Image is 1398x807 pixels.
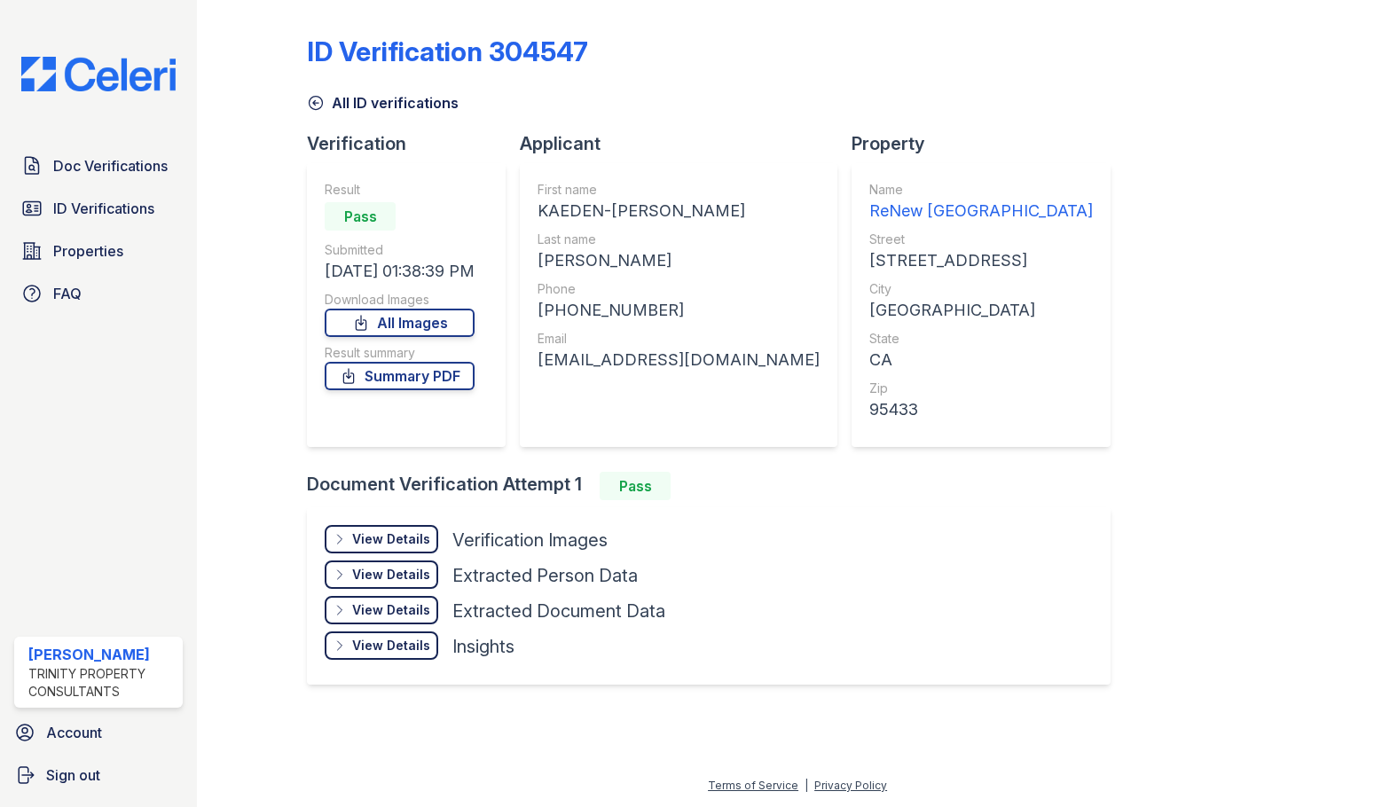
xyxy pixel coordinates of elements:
div: Street [869,231,1093,248]
a: All ID verifications [307,92,459,114]
div: Property [852,131,1125,156]
div: View Details [352,601,430,619]
a: Terms of Service [708,779,798,792]
div: [PHONE_NUMBER] [538,298,820,323]
div: [PERSON_NAME] [28,644,176,665]
div: Verification [307,131,520,156]
a: Summary PDF [325,362,475,390]
span: Doc Verifications [53,155,168,176]
div: | [805,779,808,792]
div: Phone [538,280,820,298]
div: CA [869,348,1093,372]
div: View Details [352,637,430,654]
div: ID Verification 304547 [307,35,588,67]
div: Insights [452,634,514,659]
div: [GEOGRAPHIC_DATA] [869,298,1093,323]
a: Name ReNew [GEOGRAPHIC_DATA] [869,181,1093,223]
a: ID Verifications [14,191,183,226]
div: Applicant [520,131,852,156]
a: Account [7,715,190,750]
a: Properties [14,233,183,269]
div: KAEDEN-[PERSON_NAME] [538,199,820,223]
span: Sign out [46,764,100,786]
div: View Details [352,530,430,548]
div: ReNew [GEOGRAPHIC_DATA] [869,199,1093,223]
div: Result summary [325,344,475,362]
span: ID Verifications [53,198,154,219]
div: Submitted [325,241,475,259]
div: View Details [352,566,430,584]
span: FAQ [53,283,82,304]
a: Doc Verifications [14,148,183,184]
div: Zip [869,380,1093,397]
div: City [869,280,1093,298]
div: Name [869,181,1093,199]
div: [DATE] 01:38:39 PM [325,259,475,284]
div: Last name [538,231,820,248]
div: Document Verification Attempt 1 [307,472,1125,500]
span: Properties [53,240,123,262]
div: Extracted Person Data [452,563,638,588]
div: Pass [600,472,671,500]
a: All Images [325,309,475,337]
div: 95433 [869,397,1093,422]
div: Download Images [325,291,475,309]
div: [EMAIL_ADDRESS][DOMAIN_NAME] [538,348,820,372]
div: State [869,330,1093,348]
div: Email [538,330,820,348]
div: Trinity Property Consultants [28,665,176,701]
div: [STREET_ADDRESS] [869,248,1093,273]
div: Result [325,181,475,199]
div: Extracted Document Data [452,599,665,623]
div: First name [538,181,820,199]
div: Verification Images [452,528,608,552]
span: Account [46,722,102,743]
img: CE_Logo_Blue-a8612792a0a2168367f1c8372b55b34899dd931a85d93a1a3d3e32e68fde9ad4.png [7,57,190,91]
div: Pass [325,202,396,231]
a: Privacy Policy [814,779,887,792]
a: Sign out [7,757,190,793]
div: [PERSON_NAME] [538,248,820,273]
a: FAQ [14,276,183,311]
